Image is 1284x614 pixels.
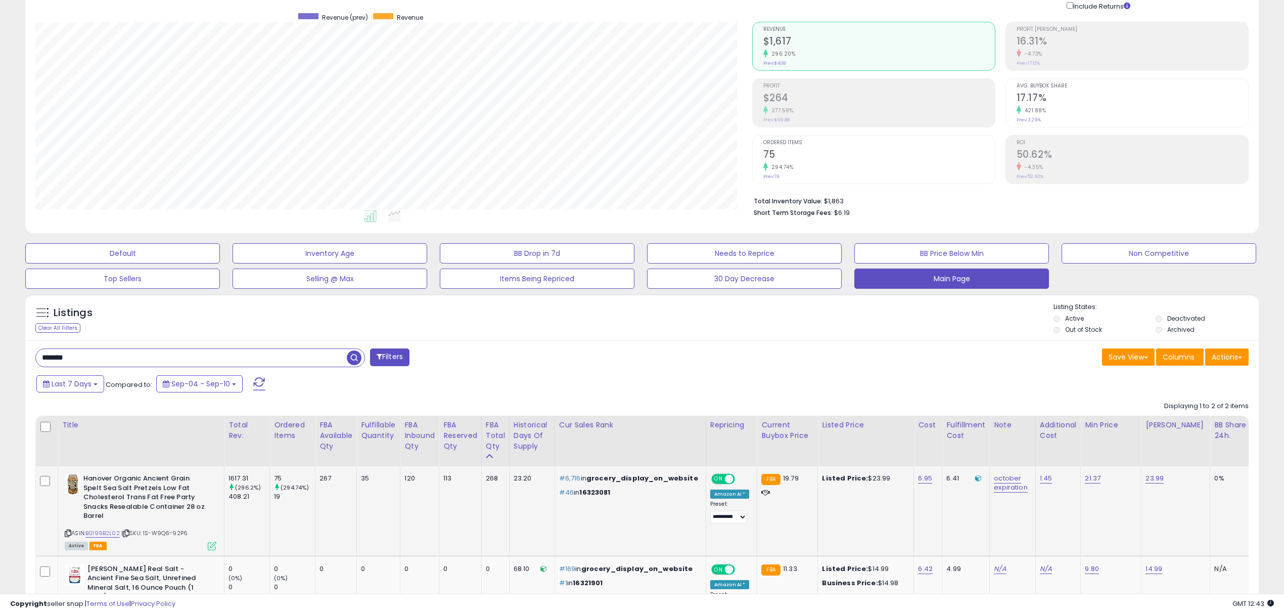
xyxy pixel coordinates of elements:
span: FBA [89,542,107,550]
small: 294.74% [768,163,794,171]
button: BB Drop in 7d [440,243,634,264]
div: FBA Total Qty [486,420,505,452]
span: grocery_display_on_website [581,564,693,574]
b: [PERSON_NAME] Real Salt - Ancient Fine Sea Salt, Unrefined Mineral Salt, 16 Ounce Pouch (1 Pack) [87,564,210,604]
button: 30 Day Decrease [647,269,842,289]
div: 120 [404,474,431,483]
img: 51cRui+LHWL._SL40_.jpg [65,474,81,494]
div: BB Share 24h. [1214,420,1251,441]
h5: Listings [54,306,93,320]
span: Columns [1163,352,1195,362]
h2: 17.17% [1017,92,1248,106]
span: 11.33 [783,564,797,574]
label: Archived [1167,325,1195,334]
div: 4.99 [946,564,982,574]
span: #1 [559,578,567,588]
div: 113 [443,474,474,483]
div: 0 [404,564,431,574]
div: Additional Cost [1040,420,1077,441]
span: $6.19 [834,208,850,217]
a: 14.99 [1145,564,1162,574]
h2: $1,617 [763,35,995,49]
div: 0 [228,564,269,574]
div: N/A [1214,564,1248,574]
button: Needs to Reprice [647,243,842,264]
a: N/A [994,564,1006,574]
div: 0 [228,583,269,592]
div: Fulfillable Quantity [361,420,396,441]
div: 19 [274,492,315,501]
small: Prev: 3.29% [1017,117,1041,123]
div: 0 [443,564,474,574]
a: 9.80 [1085,564,1099,574]
span: Profit [PERSON_NAME] [1017,27,1248,32]
span: #46 [559,488,574,497]
div: Note [994,420,1031,430]
span: ON [712,475,725,484]
small: FBA [761,564,780,576]
div: FBA Reserved Qty [443,420,477,452]
button: Top Sellers [25,269,220,289]
p: in [559,564,698,574]
span: 2025-09-18 12:43 GMT [1232,599,1274,608]
h2: 75 [763,149,995,162]
div: Displaying 1 to 2 of 2 items [1164,402,1249,411]
div: 23.20 [514,474,547,483]
button: Last 7 Days [36,375,104,392]
small: 277.59% [768,107,794,114]
span: grocery_display_on_website [586,473,698,483]
b: Short Term Storage Fees: [754,208,833,217]
a: 1.45 [1040,473,1052,484]
div: Preset: [710,501,750,523]
a: 6.42 [918,564,933,574]
div: 68.10 [514,564,547,574]
span: OFF [733,565,750,574]
div: 0 [361,564,392,574]
a: 21.37 [1085,473,1100,484]
button: Items Being Repriced [440,269,634,289]
span: 16323081 [579,488,610,497]
div: Fulfillment Cost [946,420,985,441]
div: Repricing [710,420,753,430]
span: ON [712,565,725,574]
small: (294.74%) [281,484,309,492]
p: in [559,579,698,588]
a: Terms of Use [86,599,129,608]
div: Total Rev. [228,420,265,441]
button: BB Price Below Min [854,243,1049,264]
span: Compared to: [106,380,152,389]
span: #6,716 [559,473,581,483]
button: Actions [1205,348,1249,366]
div: Current Buybox Price [761,420,813,441]
div: 0 [274,583,315,592]
small: 296.20% [768,50,796,58]
div: 35 [361,474,392,483]
label: Active [1065,314,1084,323]
div: Historical Days Of Supply [514,420,551,452]
div: seller snap | | [10,599,175,609]
span: #169 [559,564,576,574]
div: Listed Price [822,420,909,430]
small: FBA [761,474,780,485]
div: 6.41 [946,474,982,483]
div: Clear All Filters [35,323,80,333]
p: Listing States: [1053,302,1259,312]
span: Revenue [397,13,423,22]
span: Profit [763,83,995,89]
div: 75 [274,474,315,483]
a: N/A [1040,564,1052,574]
b: Business Price: [822,578,878,588]
span: 16321901 [573,578,603,588]
small: (0%) [274,574,288,582]
small: 421.88% [1021,107,1046,114]
button: Non Competitive [1062,243,1256,264]
div: 0 [274,564,315,574]
small: -4.35% [1021,163,1043,171]
div: Title [62,420,220,430]
button: Save View [1102,348,1155,366]
span: All listings currently available for purchase on Amazon [65,542,88,550]
p: in [559,474,698,483]
span: Ordered Items [763,140,995,146]
button: Main Page [854,269,1049,289]
div: FBA inbound Qty [404,420,435,452]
